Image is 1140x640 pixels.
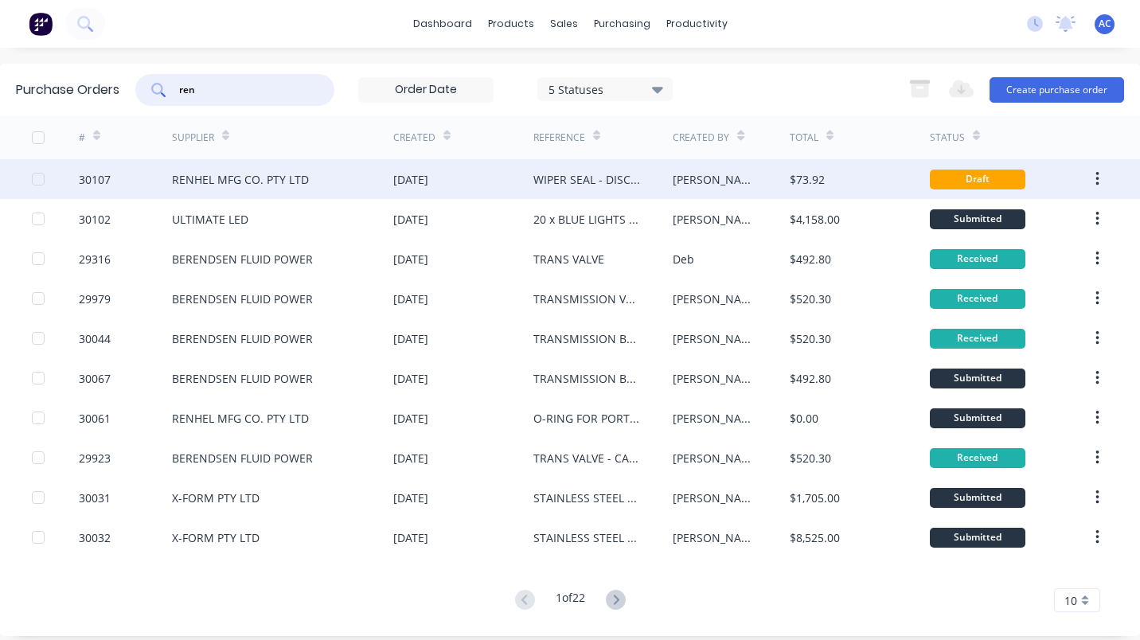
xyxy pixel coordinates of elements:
[172,291,313,307] div: BERENDSEN FLUID POWER
[930,528,1025,548] div: Submitted
[790,211,840,228] div: $4,158.00
[393,450,428,466] div: [DATE]
[930,170,1025,189] div: Draft
[673,211,757,228] div: [PERSON_NAME]
[930,329,1025,349] div: Received
[1064,592,1077,609] span: 10
[930,408,1025,428] div: Submitted
[79,450,111,466] div: 29923
[359,78,493,102] input: Order Date
[29,12,53,36] img: Factory
[533,251,604,267] div: TRANS VALVE
[673,291,757,307] div: [PERSON_NAME]
[533,529,642,546] div: STAINLESS STEEL FORK ARM CLADDING X 5 PAIR - CAT DP 25
[393,410,428,427] div: [DATE]
[673,171,757,188] div: [PERSON_NAME]
[790,450,831,466] div: $520.30
[172,370,313,387] div: BERENDSEN FLUID POWER
[533,131,585,145] div: Reference
[790,410,818,427] div: $0.00
[393,529,428,546] div: [DATE]
[79,211,111,228] div: 30102
[79,291,111,307] div: 29979
[790,370,831,387] div: $492.80
[990,77,1124,103] button: Create purchase order
[172,171,309,188] div: RENHEL MFG CO. PTY LTD
[172,211,248,228] div: ULTIMATE LED
[790,529,840,546] div: $8,525.00
[673,529,757,546] div: [PERSON_NAME]
[930,131,965,145] div: Status
[930,209,1025,229] div: Submitted
[930,369,1025,388] div: Submitted
[533,291,642,307] div: TRANSMISSION VALVE
[79,330,111,347] div: 30044
[172,490,260,506] div: X-FORM PTY LTD
[172,450,313,466] div: BERENDSEN FLUID POWER
[79,410,111,427] div: 30061
[480,12,542,36] div: products
[556,589,585,612] div: 1 of 22
[533,171,642,188] div: WIPER SEAL - DISCONNECT
[393,211,428,228] div: [DATE]
[673,251,694,267] div: Deb
[533,490,642,506] div: STAINLESS STEEL FORK ARM CLADDING X 1 PAIR - UNITED EQUIP
[930,448,1025,468] div: Received
[533,410,642,427] div: O-RING FOR PORT-A-POWER
[405,12,480,36] a: dashboard
[393,330,428,347] div: [DATE]
[1099,17,1111,31] span: AC
[393,370,428,387] div: [DATE]
[393,131,435,145] div: Created
[79,370,111,387] div: 30067
[533,330,642,347] div: TRANSMISSION BLOCK
[790,131,818,145] div: Total
[673,330,757,347] div: [PERSON_NAME]
[393,490,428,506] div: [DATE]
[79,171,111,188] div: 30107
[790,490,840,506] div: $1,705.00
[172,330,313,347] div: BERENDSEN FLUID POWER
[658,12,736,36] div: productivity
[930,289,1025,309] div: Received
[930,488,1025,508] div: Submitted
[172,131,214,145] div: Supplier
[790,330,831,347] div: $520.30
[172,529,260,546] div: X-FORM PTY LTD
[790,251,831,267] div: $492.80
[542,12,586,36] div: sales
[79,251,111,267] div: 29316
[586,12,658,36] div: purchasing
[930,249,1025,269] div: Received
[393,291,428,307] div: [DATE]
[673,410,757,427] div: [PERSON_NAME]
[393,171,428,188] div: [DATE]
[673,450,757,466] div: [PERSON_NAME]
[393,251,428,267] div: [DATE]
[790,291,831,307] div: $520.30
[673,370,757,387] div: [PERSON_NAME]
[178,82,310,98] input: Search purchase orders...
[533,370,642,387] div: TRANSMISSION BLOCK - [GEOGRAPHIC_DATA]
[79,131,85,145] div: #
[790,171,825,188] div: $73.92
[533,211,642,228] div: 20 x BLUE LIGHTS - MLA
[172,251,313,267] div: BERENDSEN FLUID POWER
[533,450,642,466] div: TRANS VALVE - CAT DP25
[79,529,111,546] div: 30032
[549,80,662,97] div: 5 Statuses
[172,410,309,427] div: RENHEL MFG CO. PTY LTD
[673,131,729,145] div: Created By
[79,490,111,506] div: 30031
[673,490,757,506] div: [PERSON_NAME]
[16,80,119,100] div: Purchase Orders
